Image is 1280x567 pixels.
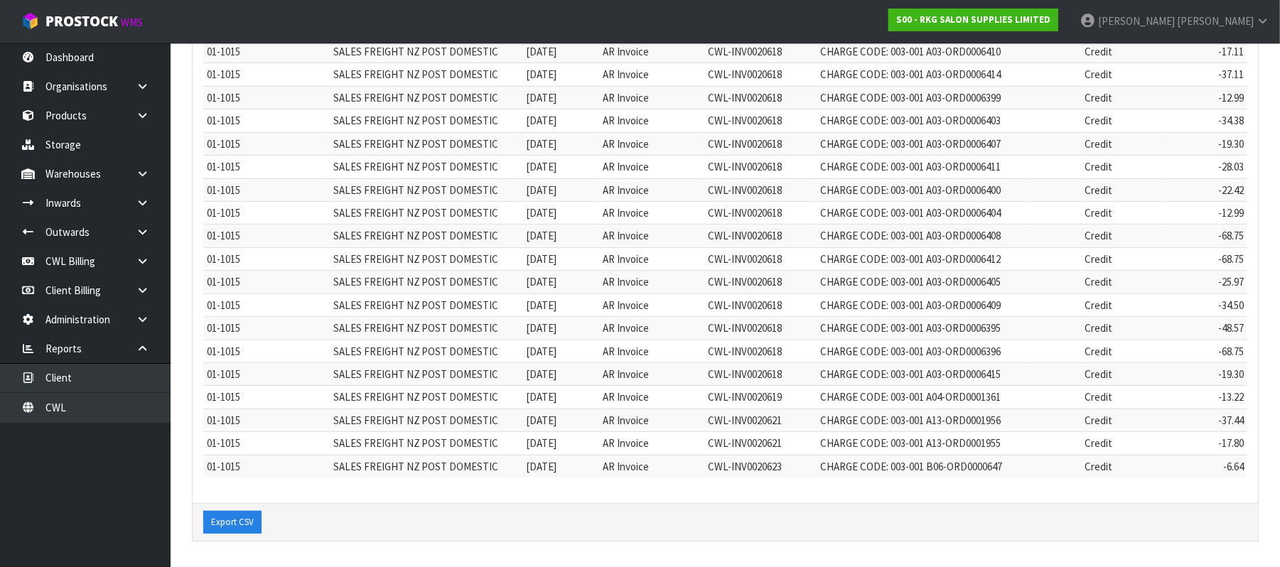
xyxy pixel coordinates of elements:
[817,317,1028,340] td: CHARGE CODE: 003-001 A03-ORD0006395
[1218,298,1244,312] span: -34.50
[599,386,704,409] td: AR Invoice
[207,345,220,358] span: 01-
[203,386,330,409] td: 1015
[522,109,599,132] td: [DATE]
[522,271,599,293] td: [DATE]
[599,340,704,362] td: AR Invoice
[207,390,220,404] span: 01-
[1081,432,1163,455] td: Credit
[599,362,704,385] td: AR Invoice
[522,63,599,86] td: [DATE]
[1081,455,1163,477] td: Credit
[1081,247,1163,270] td: Credit
[522,225,599,247] td: [DATE]
[704,386,817,409] td: CWL-INV0020619
[333,367,499,381] span: SALES FREIGHT NZ POST DOMESTIC
[203,340,330,362] td: 1015
[203,432,330,455] td: 1015
[704,201,817,224] td: CWL-INV0020618
[1223,460,1244,473] span: -6.64
[599,317,704,340] td: AR Invoice
[817,247,1028,270] td: CHARGE CODE: 003-001 A03-ORD0006412
[207,460,220,473] span: 01-
[817,432,1028,455] td: CHARGE CODE: 003-001 A13-ORD0001955
[522,340,599,362] td: [DATE]
[522,201,599,224] td: [DATE]
[1218,345,1244,358] span: -68.75
[333,183,499,197] span: SALES FREIGHT NZ POST DOMESTIC
[1218,183,1244,197] span: -22.42
[203,201,330,224] td: 1015
[207,229,220,242] span: 01-
[203,455,330,477] td: 1015
[599,225,704,247] td: AR Invoice
[333,91,499,104] span: SALES FREIGHT NZ POST DOMESTIC
[817,63,1028,86] td: CHARGE CODE: 003-001 A03-ORD0006414
[21,12,39,30] img: cube-alt.png
[1081,271,1163,293] td: Credit
[704,432,817,455] td: CWL-INV0020621
[817,340,1028,362] td: CHARGE CODE: 003-001 A03-ORD0006396
[203,247,330,270] td: 1015
[1177,14,1254,28] span: [PERSON_NAME]
[522,455,599,477] td: [DATE]
[203,409,330,431] td: 1015
[1218,229,1244,242] span: -68.75
[203,511,262,534] button: Export CSV
[704,409,817,431] td: CWL-INV0020621
[203,63,330,86] td: 1015
[207,45,220,58] span: 01-
[704,317,817,340] td: CWL-INV0020618
[333,321,499,335] span: SALES FREIGHT NZ POST DOMESTIC
[522,40,599,63] td: [DATE]
[333,160,499,173] span: SALES FREIGHT NZ POST DOMESTIC
[1218,367,1244,381] span: -19.30
[704,271,817,293] td: CWL-INV0020618
[203,86,330,109] td: 1015
[817,409,1028,431] td: CHARGE CODE: 003-001 A13-ORD0001956
[704,455,817,477] td: CWL-INV0020623
[203,156,330,178] td: 1015
[522,86,599,109] td: [DATE]
[1081,409,1163,431] td: Credit
[599,455,704,477] td: AR Invoice
[896,13,1050,26] strong: S00 - RKG SALON SUPPLIES LIMITED
[1218,114,1244,127] span: -34.38
[522,178,599,201] td: [DATE]
[817,386,1028,409] td: CHARGE CODE: 003-001 A04-ORD0001361
[599,40,704,63] td: AR Invoice
[207,137,220,151] span: 01-
[599,432,704,455] td: AR Invoice
[704,132,817,155] td: CWL-INV0020618
[1081,109,1163,132] td: Credit
[522,362,599,385] td: [DATE]
[1218,390,1244,404] span: -13.22
[333,45,499,58] span: SALES FREIGHT NZ POST DOMESTIC
[1081,317,1163,340] td: Credit
[45,12,118,31] span: ProStock
[1081,386,1163,409] td: Credit
[522,432,599,455] td: [DATE]
[1218,321,1244,335] span: -48.57
[817,40,1028,63] td: CHARGE CODE: 003-001 A03-ORD0006410
[207,436,220,450] span: 01-
[1218,252,1244,266] span: -68.75
[1081,362,1163,385] td: Credit
[704,156,817,178] td: CWL-INV0020618
[203,293,330,316] td: 1015
[599,132,704,155] td: AR Invoice
[704,63,817,86] td: CWL-INV0020618
[1081,40,1163,63] td: Credit
[333,206,499,220] span: SALES FREIGHT NZ POST DOMESTIC
[599,109,704,132] td: AR Invoice
[207,206,220,220] span: 01-
[817,86,1028,109] td: CHARGE CODE: 003-001 A03-ORD0006399
[1081,132,1163,155] td: Credit
[599,293,704,316] td: AR Invoice
[333,460,499,473] span: SALES FREIGHT NZ POST DOMESTIC
[1081,340,1163,362] td: Credit
[203,317,330,340] td: 1015
[333,275,499,288] span: SALES FREIGHT NZ POST DOMESTIC
[704,40,817,63] td: CWL-INV0020618
[333,390,499,404] span: SALES FREIGHT NZ POST DOMESTIC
